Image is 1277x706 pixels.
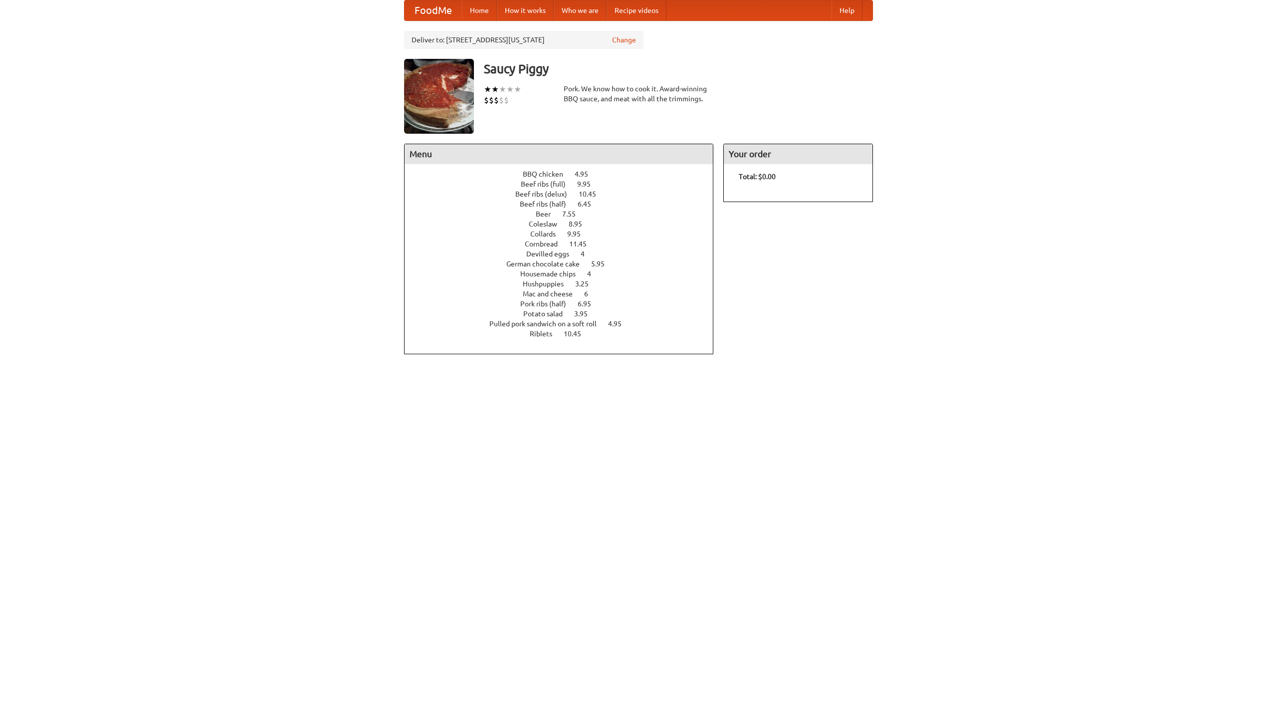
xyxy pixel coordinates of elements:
h4: Your order [724,144,872,164]
span: 3.95 [574,310,598,318]
span: 3.25 [575,280,599,288]
span: German chocolate cake [506,260,590,268]
span: 6 [584,290,598,298]
span: Riblets [530,330,562,338]
span: Hushpuppies [523,280,574,288]
span: Beef ribs (half) [520,200,576,208]
a: Who we are [554,0,607,20]
span: 4 [587,270,601,278]
h4: Menu [405,144,713,164]
div: Pork. We know how to cook it. Award-winning BBQ sauce, and meat with all the trimmings. [564,84,713,104]
span: Devilled eggs [526,250,579,258]
li: $ [494,95,499,106]
span: 7.55 [562,210,586,218]
li: ★ [484,84,491,95]
span: 6.45 [578,200,601,208]
a: Beef ribs (half) 6.45 [520,200,610,208]
li: ★ [491,84,499,95]
span: BBQ chicken [523,170,573,178]
span: 6.95 [578,300,601,308]
span: 4.95 [575,170,598,178]
a: Change [612,35,636,45]
span: 10.45 [564,330,591,338]
a: Housemade chips 4 [520,270,610,278]
div: Deliver to: [STREET_ADDRESS][US_STATE] [404,31,643,49]
span: 5.95 [591,260,615,268]
li: $ [489,95,494,106]
li: $ [504,95,509,106]
b: Total: $0.00 [739,173,776,181]
a: German chocolate cake 5.95 [506,260,623,268]
a: Collards 9.95 [530,230,599,238]
a: Pork ribs (half) 6.95 [520,300,610,308]
span: 4 [581,250,595,258]
h3: Saucy Piggy [484,59,873,79]
a: Pulled pork sandwich on a soft roll 4.95 [489,320,640,328]
li: $ [484,95,489,106]
a: Beef ribs (full) 9.95 [521,180,609,188]
span: 4.95 [608,320,632,328]
span: Beer [536,210,561,218]
span: Pulled pork sandwich on a soft roll [489,320,607,328]
a: Beer 7.55 [536,210,594,218]
span: 9.95 [577,180,601,188]
span: Cornbread [525,240,568,248]
a: Mac and cheese 6 [523,290,607,298]
span: Potato salad [523,310,573,318]
a: Riblets 10.45 [530,330,600,338]
span: Collards [530,230,566,238]
a: Home [462,0,497,20]
span: 11.45 [569,240,597,248]
span: Coleslaw [529,220,567,228]
a: Recipe videos [607,0,666,20]
a: How it works [497,0,554,20]
span: Beef ribs (full) [521,180,576,188]
a: Help [832,0,862,20]
li: ★ [506,84,514,95]
span: 8.95 [569,220,592,228]
img: angular.jpg [404,59,474,134]
span: Beef ribs (delux) [515,190,577,198]
li: ★ [499,84,506,95]
span: Housemade chips [520,270,586,278]
a: Devilled eggs 4 [526,250,603,258]
a: Potato salad 3.95 [523,310,606,318]
a: Coleslaw 8.95 [529,220,601,228]
a: Beef ribs (delux) 10.45 [515,190,615,198]
a: Hushpuppies 3.25 [523,280,607,288]
span: 9.95 [567,230,591,238]
span: Mac and cheese [523,290,583,298]
span: Pork ribs (half) [520,300,576,308]
li: ★ [514,84,521,95]
a: Cornbread 11.45 [525,240,605,248]
span: 10.45 [579,190,606,198]
li: $ [499,95,504,106]
a: FoodMe [405,0,462,20]
a: BBQ chicken 4.95 [523,170,607,178]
